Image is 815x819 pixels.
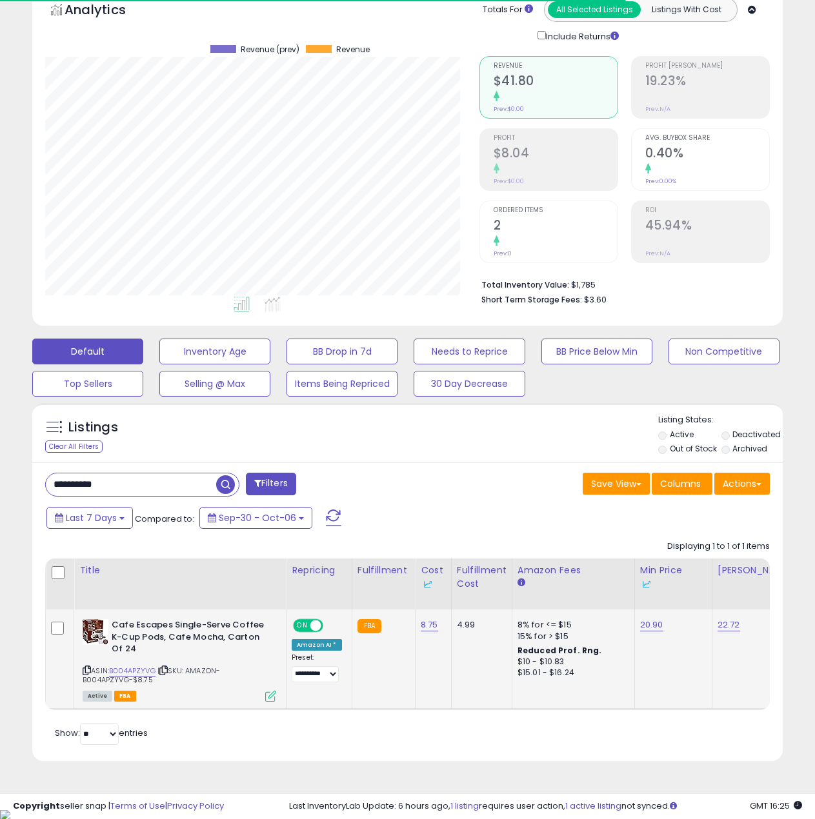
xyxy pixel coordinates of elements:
span: 2025-10-14 16:25 GMT [750,800,802,812]
span: Columns [660,477,701,490]
div: 15% for > $15 [518,631,625,642]
div: Min Price [640,564,707,591]
button: BB Drop in 7d [287,339,397,364]
a: 22.72 [718,618,740,631]
a: 20.90 [640,618,663,631]
div: Amazon AI * [292,639,342,651]
li: $1,785 [481,276,760,291]
span: Revenue (prev) [241,45,299,54]
span: Show: entries [55,727,148,739]
a: 8.75 [421,618,438,631]
h2: 2 [494,218,618,235]
div: Last InventoryLab Update: 6 hours ago, requires user action, not synced. [289,800,802,813]
small: Prev: N/A [645,250,670,257]
button: Last 7 Days [46,507,133,529]
small: Prev: N/A [645,105,670,113]
div: $10 - $10.83 [518,656,625,667]
div: $15.01 - $16.24 [518,667,625,678]
button: Filters [246,473,296,495]
button: Sep-30 - Oct-06 [199,507,312,529]
div: Fulfillment Cost [457,564,507,591]
button: 30 Day Decrease [414,371,525,397]
b: Short Term Storage Fees: [481,294,582,305]
span: ON [294,620,310,631]
div: Fulfillment [357,564,410,577]
span: Compared to: [135,513,194,525]
img: InventoryLab Logo [640,578,653,591]
small: Prev: $0.00 [494,105,524,113]
div: Include Returns [528,28,634,43]
span: FBA [114,691,136,702]
p: Listing States: [658,414,783,426]
div: Some or all of the values in this column are provided from Inventory Lab. [640,577,707,591]
span: Last 7 Days [66,511,117,524]
div: Title [79,564,281,577]
div: Some or all of the values in this column are provided from Inventory Lab. [421,577,446,591]
label: Active [670,429,694,440]
span: OFF [321,620,342,631]
div: ASIN: [83,619,276,700]
h5: Listings [68,419,118,437]
button: Columns [652,473,712,495]
strong: Copyright [13,800,60,812]
button: Items Being Repriced [287,371,397,397]
img: 51qHixDDryL._SL40_.jpg [83,619,108,645]
h2: $8.04 [494,146,618,163]
div: [PERSON_NAME] [718,564,794,577]
label: Deactivated [732,429,781,440]
span: Profit [494,135,618,142]
img: InventoryLab Logo [421,578,434,591]
label: Out of Stock [670,443,717,454]
button: Non Competitive [669,339,780,364]
b: Total Inventory Value: [481,279,569,290]
button: Actions [714,473,770,495]
div: Displaying 1 to 1 of 1 items [667,540,770,553]
b: Cafe Escapes Single-Serve Coffee K-Cup Pods, Cafe Mocha, Carton Of 24 [112,619,268,658]
button: Needs to Reprice [414,339,525,364]
span: Sep-30 - Oct-06 [219,511,296,524]
button: Inventory Age [159,339,270,364]
button: BB Price Below Min [541,339,652,364]
button: Listings With Cost [640,1,733,18]
a: 1 active listing [565,800,621,812]
span: | SKU: AMAZON-B004APZYVG-$8.75 [83,666,220,685]
div: seller snap | | [13,800,224,813]
a: 1 listing [450,800,479,812]
span: ROI [645,207,769,214]
span: Ordered Items [494,207,618,214]
div: 8% for <= $15 [518,619,625,631]
button: Top Sellers [32,371,143,397]
a: B004APZYVG [109,666,156,676]
div: Preset: [292,653,342,682]
h2: 0.40% [645,146,769,163]
h2: 19.23% [645,74,769,91]
label: Archived [732,443,767,454]
button: All Selected Listings [548,1,641,18]
b: Reduced Prof. Rng. [518,645,602,656]
button: Save View [583,473,650,495]
small: Prev: 0 [494,250,512,257]
small: Prev: $0.00 [494,177,524,185]
button: Default [32,339,143,364]
div: Amazon Fees [518,564,629,577]
a: Privacy Policy [167,800,224,812]
h2: 45.94% [645,218,769,235]
div: Totals For [483,4,533,16]
small: Amazon Fees. [518,577,525,589]
div: 4.99 [457,619,502,631]
span: All listings currently available for purchase on Amazon [83,691,112,702]
small: Prev: 0.00% [645,177,676,185]
h2: $41.80 [494,74,618,91]
small: FBA [357,619,381,633]
button: Selling @ Max [159,371,270,397]
span: Profit [PERSON_NAME] [645,63,769,70]
div: Clear All Filters [45,440,103,453]
span: Avg. Buybox Share [645,135,769,142]
span: Revenue [336,45,370,54]
div: Cost [421,564,446,591]
span: Revenue [494,63,618,70]
a: Terms of Use [110,800,165,812]
h5: Analytics [65,1,151,22]
span: $3.60 [584,293,607,306]
div: Repricing [292,564,347,577]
